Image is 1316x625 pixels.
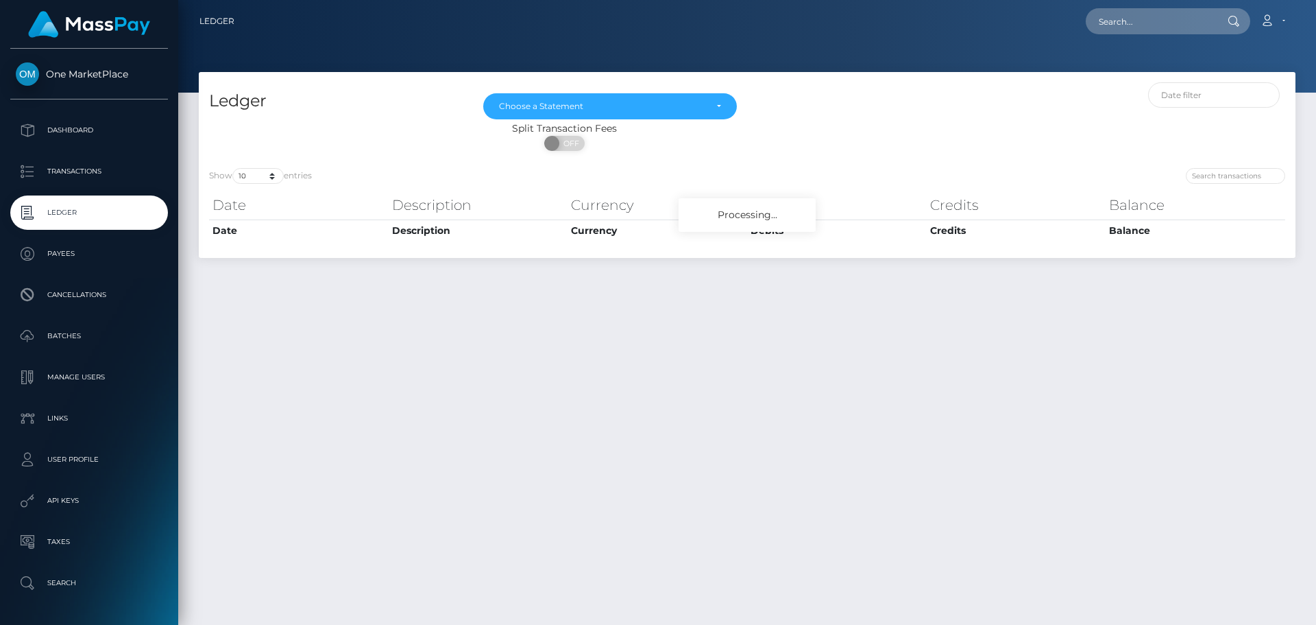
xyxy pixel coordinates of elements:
[1106,191,1285,219] th: Balance
[16,62,39,86] img: One MarketPlace
[232,168,284,184] select: Showentries
[209,191,389,219] th: Date
[10,113,168,148] a: Dashboard
[568,191,747,219] th: Currency
[10,401,168,436] a: Links
[28,11,150,38] img: MassPay Logo
[483,93,737,119] button: Choose a Statement
[389,191,568,219] th: Description
[209,168,312,184] label: Show entries
[16,161,162,182] p: Transactions
[209,89,463,113] h4: Ledger
[10,237,168,271] a: Payees
[10,68,168,80] span: One MarketPlace
[10,196,168,230] a: Ledger
[16,408,162,429] p: Links
[1086,8,1215,34] input: Search...
[1148,82,1280,108] input: Date filter
[16,532,162,552] p: Taxes
[16,244,162,264] p: Payees
[16,367,162,388] p: Manage Users
[747,191,927,219] th: Debits
[389,220,568,241] th: Description
[1106,220,1285,241] th: Balance
[927,220,1106,241] th: Credits
[552,136,586,151] span: OFF
[1186,168,1285,184] input: Search transactions
[16,285,162,305] p: Cancellations
[16,202,162,223] p: Ledger
[568,220,747,241] th: Currency
[199,7,234,36] a: Ledger
[10,319,168,353] a: Batches
[16,449,162,470] p: User Profile
[10,443,168,477] a: User Profile
[747,220,927,241] th: Debits
[10,360,168,394] a: Manage Users
[16,491,162,511] p: API Keys
[16,326,162,346] p: Batches
[679,198,816,232] div: Processing...
[10,566,168,600] a: Search
[16,573,162,593] p: Search
[16,120,162,141] p: Dashboard
[199,121,930,136] div: Split Transaction Fees
[10,278,168,312] a: Cancellations
[10,154,168,189] a: Transactions
[927,191,1106,219] th: Credits
[499,101,705,112] div: Choose a Statement
[10,484,168,518] a: API Keys
[10,525,168,559] a: Taxes
[209,220,389,241] th: Date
